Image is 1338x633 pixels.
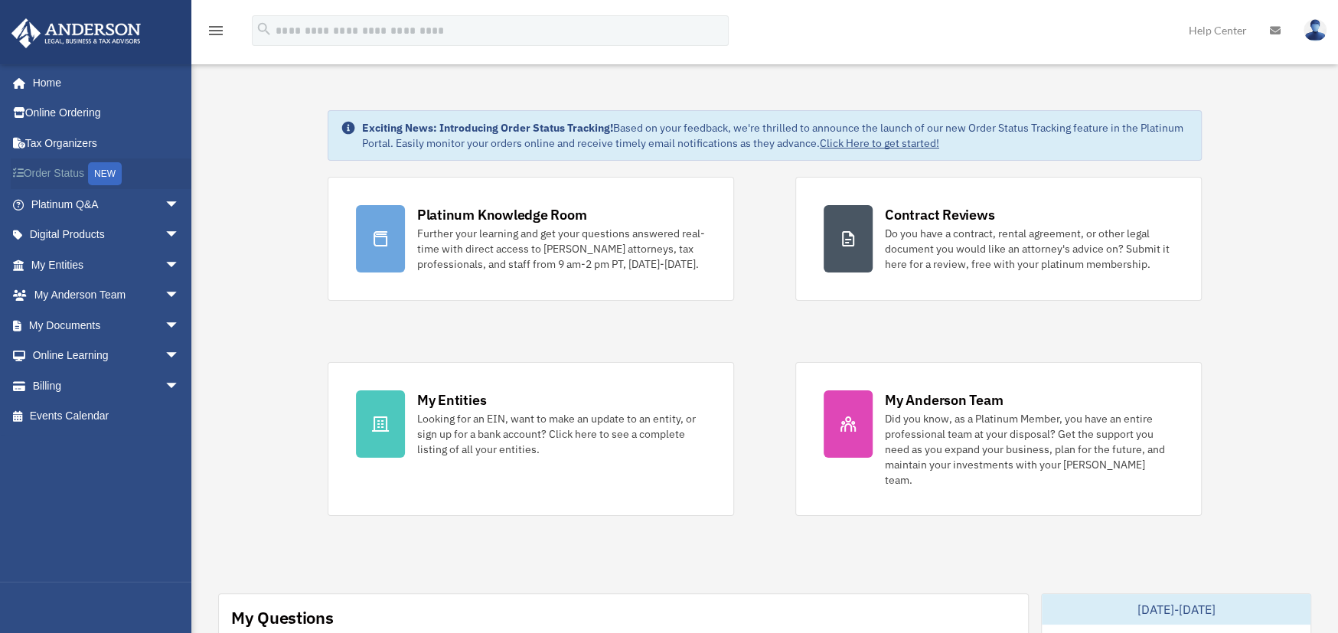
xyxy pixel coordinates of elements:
span: arrow_drop_down [165,280,195,312]
a: Platinum Knowledge Room Further your learning and get your questions answered real-time with dire... [328,177,734,301]
i: search [256,21,272,38]
a: Contract Reviews Do you have a contract, rental agreement, or other legal document you would like... [795,177,1202,301]
div: [DATE]-[DATE] [1042,594,1310,625]
span: arrow_drop_down [165,189,195,220]
a: My Documentsarrow_drop_down [11,310,203,341]
div: Did you know, as a Platinum Member, you have an entire professional team at your disposal? Get th... [885,411,1173,488]
a: Click Here to get started! [820,136,939,150]
a: Events Calendar [11,401,203,432]
a: Online Learningarrow_drop_down [11,341,203,371]
div: Based on your feedback, we're thrilled to announce the launch of our new Order Status Tracking fe... [362,120,1189,151]
div: My Questions [231,606,334,629]
div: Contract Reviews [885,205,994,224]
div: NEW [88,162,122,185]
i: menu [207,21,225,40]
span: arrow_drop_down [165,370,195,402]
div: My Entities [417,390,486,409]
span: arrow_drop_down [165,310,195,341]
a: My Entitiesarrow_drop_down [11,250,203,280]
div: My Anderson Team [885,390,1003,409]
span: arrow_drop_down [165,220,195,251]
span: arrow_drop_down [165,250,195,281]
div: Platinum Knowledge Room [417,205,587,224]
a: My Anderson Team Did you know, as a Platinum Member, you have an entire professional team at your... [795,362,1202,516]
a: Billingarrow_drop_down [11,370,203,401]
a: Digital Productsarrow_drop_down [11,220,203,250]
a: Tax Organizers [11,128,203,158]
div: Looking for an EIN, want to make an update to an entity, or sign up for a bank account? Click her... [417,411,706,457]
strong: Exciting News: Introducing Order Status Tracking! [362,121,613,135]
a: Order StatusNEW [11,158,203,190]
img: Anderson Advisors Platinum Portal [7,18,145,48]
a: Platinum Q&Aarrow_drop_down [11,189,203,220]
div: Further your learning and get your questions answered real-time with direct access to [PERSON_NAM... [417,226,706,272]
div: Do you have a contract, rental agreement, or other legal document you would like an attorney's ad... [885,226,1173,272]
a: menu [207,27,225,40]
a: My Entities Looking for an EIN, want to make an update to an entity, or sign up for a bank accoun... [328,362,734,516]
img: User Pic [1304,19,1327,41]
a: My Anderson Teamarrow_drop_down [11,280,203,311]
a: Home [11,67,195,98]
a: Online Ordering [11,98,203,129]
span: arrow_drop_down [165,341,195,372]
